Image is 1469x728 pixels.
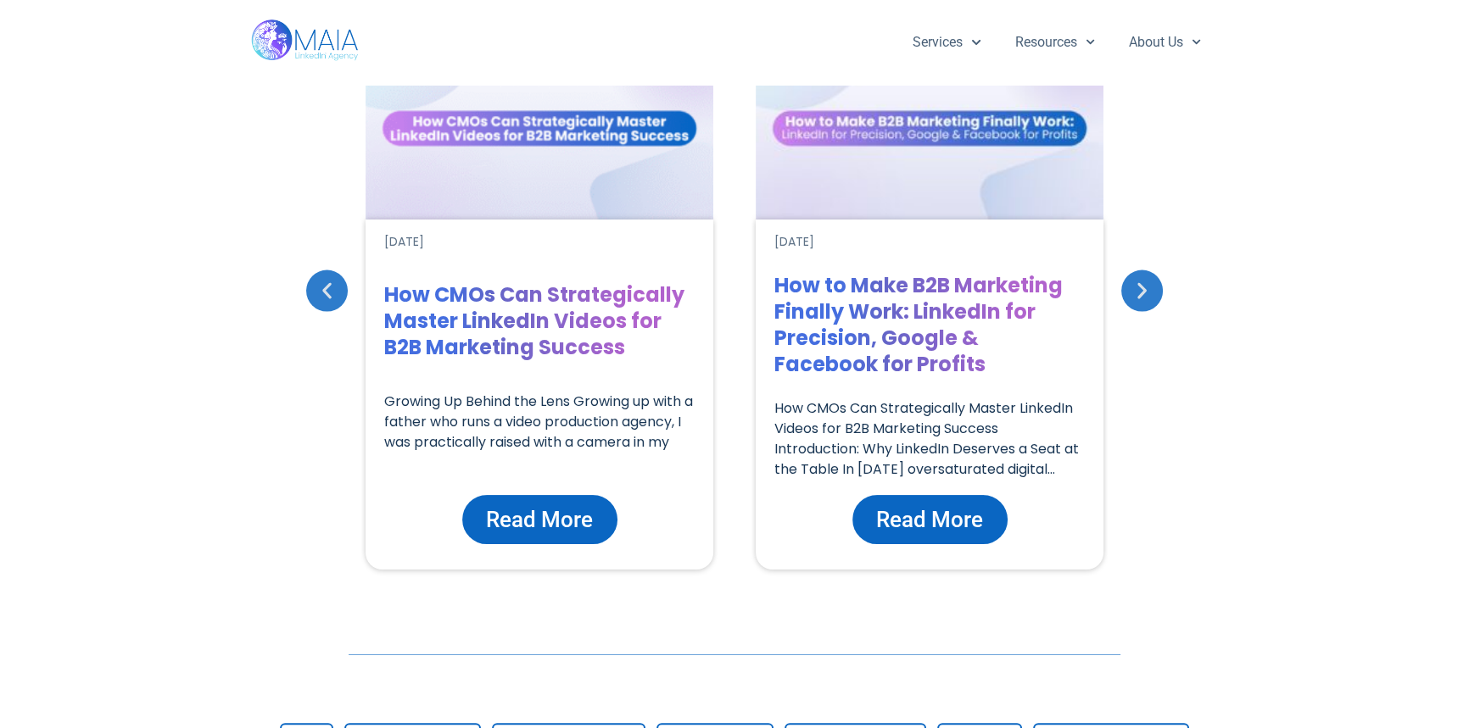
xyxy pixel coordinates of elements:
[998,20,1112,64] a: Resources
[462,495,617,544] a: Read More
[774,398,1085,480] p: How CMOs Can Strategically Master LinkedIn Videos for B2B Marketing Success Introduction: Why Lin...
[896,20,1218,64] nav: Menu
[1121,270,1163,311] div: Next slide
[1112,20,1218,64] a: About Us
[774,272,1085,377] h1: How to Make B2B Marketing Finally Work: LinkedIn for Precision, Google & Facebook for Profits
[486,503,593,536] span: Read More
[384,233,424,250] time: [DATE]
[896,20,997,64] a: Services
[384,392,695,453] p: Growing Up Behind the Lens Growing up with a father who runs a video production agency, I was pra...
[384,233,424,251] a: [DATE]
[852,495,1008,544] a: Read More
[774,233,814,250] time: [DATE]
[306,270,348,311] div: Previous slide
[774,233,814,251] a: [DATE]
[739,20,1120,586] div: 2 / 50
[876,503,983,536] span: Read More
[349,20,730,586] div: 1 / 50
[384,281,695,360] h1: How CMOs Can Strategically Master LinkedIn Videos for B2B Marketing Success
